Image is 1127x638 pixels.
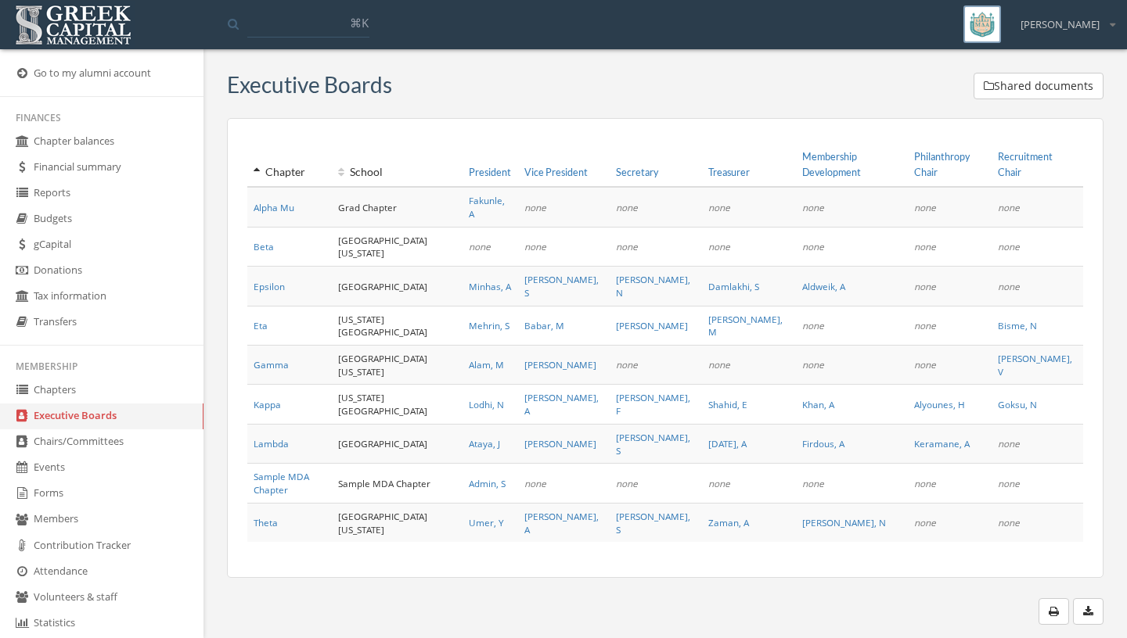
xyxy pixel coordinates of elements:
[616,319,688,332] a: [PERSON_NAME]
[708,516,749,529] a: Zaman, A
[469,358,504,371] span: Alam, M
[998,151,1053,178] a: Recruitment Chair
[332,385,462,424] td: [US_STATE][GEOGRAPHIC_DATA]
[469,167,511,178] a: President
[914,437,970,450] a: Keramane, A
[616,431,690,457] a: [PERSON_NAME], S
[708,313,783,339] a: [PERSON_NAME], M
[469,280,511,292] span: Minhas, A
[524,437,596,450] a: [PERSON_NAME]
[998,437,1020,450] em: none
[469,319,509,332] a: Mehrin, S
[914,240,936,253] em: none
[914,319,936,332] em: none
[914,398,965,410] a: Alyounes, H
[254,201,294,213] a: Alpha Mu
[524,358,596,371] span: [PERSON_NAME]
[254,398,281,410] a: Kappa
[914,477,936,489] em: none
[998,352,1072,378] a: [PERSON_NAME], V
[616,167,658,178] a: Secretary
[254,240,274,253] a: Beta
[254,280,285,292] a: Epsilon
[469,398,504,410] a: Lodhi, N
[616,477,638,489] em: none
[350,15,369,30] span: ⌘K
[254,319,268,332] a: Eta
[332,503,462,542] td: [GEOGRAPHIC_DATA][US_STATE]
[914,358,936,371] em: none
[802,437,844,450] a: Firdous, A
[708,358,730,371] em: none
[332,464,462,503] td: Sample MDA Chapter
[469,516,504,529] span: Umer, Y
[616,240,638,253] em: none
[524,273,599,299] a: [PERSON_NAME], S
[802,398,834,410] a: Khan, A
[524,391,599,417] a: [PERSON_NAME], A
[524,319,564,332] a: Babar, M
[254,470,309,496] a: Sample MDA Chapter
[708,240,730,253] em: none
[708,280,759,292] a: Damlakhi, S
[247,142,332,187] th: Chapter
[802,280,845,292] a: Aldweik, A
[524,201,546,213] em: none
[524,510,599,536] a: [PERSON_NAME], A
[469,437,500,450] a: Ataya, J
[708,201,730,213] em: none
[802,151,861,178] a: Membership Development
[616,201,638,213] em: none
[708,477,730,489] em: none
[998,240,1020,253] em: none
[998,319,1037,332] a: Bisme, N
[227,73,392,97] h3: Executive Boards
[616,391,690,417] a: [PERSON_NAME], F
[1021,17,1100,32] span: [PERSON_NAME]
[332,267,462,306] td: [GEOGRAPHIC_DATA]
[802,358,824,371] em: none
[332,424,462,463] td: [GEOGRAPHIC_DATA]
[998,516,1020,529] em: none
[616,510,690,536] span: [PERSON_NAME], S
[802,516,886,529] a: [PERSON_NAME], N
[802,319,824,332] em: none
[708,437,747,450] a: [DATE], A
[974,73,1104,99] button: Shared documents
[469,477,506,489] a: Admin, S
[802,201,824,213] em: none
[914,280,936,292] em: none
[524,167,588,178] a: Vice President
[998,280,1020,292] em: none
[524,240,546,253] em: none
[1010,5,1115,32] div: [PERSON_NAME]
[914,516,936,529] em: none
[469,194,505,220] span: Fakunle, A
[332,306,462,345] td: [US_STATE][GEOGRAPHIC_DATA]
[998,477,1020,489] em: none
[469,240,491,253] em: none
[914,151,970,178] a: Philanthropy Chair
[998,398,1037,410] a: Goksu, N
[616,273,690,299] a: [PERSON_NAME], N
[254,516,278,529] a: Theta
[708,398,747,410] a: Shahid, E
